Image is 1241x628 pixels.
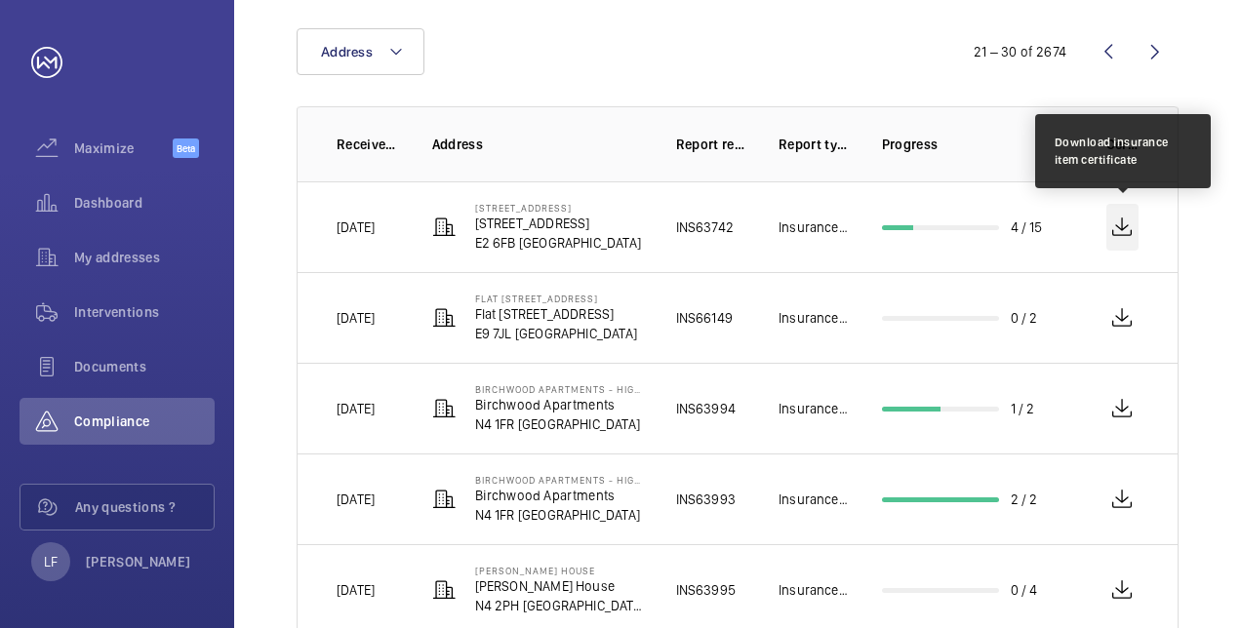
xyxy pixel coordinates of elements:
p: Address [432,135,645,154]
p: N4 1FR [GEOGRAPHIC_DATA] [475,505,645,525]
p: Birchwood Apartments [475,395,645,414]
p: Birchwood Apartments [475,486,645,505]
p: [DATE] [337,580,375,600]
p: 1 / 2 [1011,399,1035,418]
div: Download insurance item certificate [1055,134,1191,169]
p: [PERSON_NAME] House [475,565,645,576]
p: Birchwood Apartments - High Risk Building [475,383,645,395]
p: E9 7JL [GEOGRAPHIC_DATA] [475,324,637,343]
p: INS63993 [676,490,736,509]
span: Interventions [74,302,215,322]
div: 21 – 30 of 2674 [974,42,1066,61]
p: Insurance Co. [779,399,851,418]
p: Report type [779,135,851,154]
p: INS63995 [676,580,736,600]
p: [DATE] [337,308,375,328]
span: Documents [74,357,215,376]
p: 2 / 2 [1011,490,1038,509]
p: LF [44,552,58,571]
span: Compliance [74,412,215,431]
p: [PERSON_NAME] [86,552,191,571]
p: Insurance Co. [779,217,851,237]
p: Report reference [676,135,748,154]
p: N4 2PH [GEOGRAPHIC_DATA] [475,596,645,615]
p: 0 / 2 [1011,308,1038,328]
span: Any questions ? [75,497,214,517]
p: Insurance Co. [779,580,851,600]
p: Received on [337,135,401,154]
p: Flat [STREET_ADDRESS] [475,293,637,304]
p: 0 / 4 [1011,580,1038,600]
p: Insurance Co. [779,308,851,328]
p: N4 1FR [GEOGRAPHIC_DATA] [475,414,645,434]
p: [DATE] [337,217,375,237]
span: My addresses [74,248,215,267]
span: Maximize [74,138,173,158]
p: [DATE] [337,490,375,509]
p: E2 6FB [GEOGRAPHIC_DATA] [475,233,641,253]
p: [PERSON_NAME] House [475,576,645,596]
p: Birchwood Apartments - High Risk Building [475,474,645,486]
p: Progress [882,135,1075,154]
p: [STREET_ADDRESS] [475,214,641,233]
p: Flat [STREET_ADDRESS] [475,304,637,324]
span: Address [321,44,373,59]
button: Address [297,28,424,75]
p: INS66149 [676,308,733,328]
p: INS63994 [676,399,736,418]
p: 4 / 15 [1011,217,1043,237]
p: [STREET_ADDRESS] [475,202,641,214]
span: Dashboard [74,193,215,213]
p: Insurance Co. [779,490,851,509]
span: Beta [173,138,199,158]
p: [DATE] [337,399,375,418]
p: INS63742 [676,217,734,237]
